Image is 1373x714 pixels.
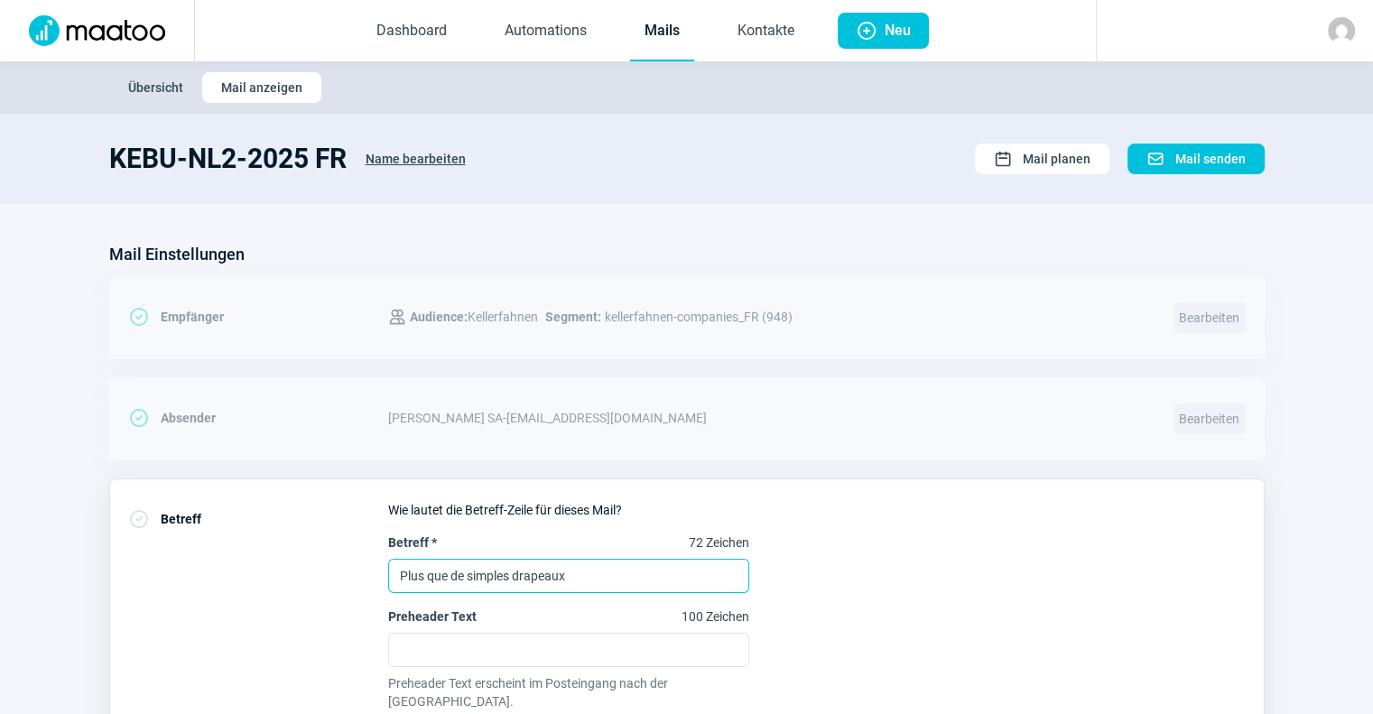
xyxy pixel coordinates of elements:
span: Audience: [410,310,468,324]
button: Neu [838,13,929,49]
span: Mail planen [1023,144,1090,173]
span: Betreff * [388,533,437,552]
span: Mail senden [1175,144,1246,173]
span: Kellerfahnen [410,306,538,328]
input: Betreff *72 Zeichen [388,559,749,593]
div: Betreff [128,501,388,537]
h3: Mail Einstellungen [109,240,245,269]
span: Bearbeiten [1174,302,1246,333]
h1: KEBU-NL2-2025 FR [109,143,347,175]
div: Wie lautet die Betreff-Zeile für dieses Mail? [388,501,1246,519]
span: Bearbeiten [1174,403,1246,434]
div: [PERSON_NAME] SA - [EMAIL_ADDRESS][DOMAIN_NAME] [388,400,1152,436]
span: 100 Zeichen [682,607,749,626]
a: Kontakte [723,2,809,61]
img: avatar [1328,17,1355,44]
span: Segment: [545,306,601,328]
span: Übersicht [128,73,183,102]
span: Preheader Text [388,607,477,626]
button: Name bearbeiten [347,143,485,175]
button: Mail senden [1127,144,1265,174]
span: Name bearbeiten [366,144,466,173]
input: Preheader Text100 Zeichen [388,633,749,667]
span: Mail anzeigen [221,73,302,102]
div: Absender [128,400,388,436]
a: Dashboard [362,2,461,61]
img: Logo [18,15,176,46]
span: Neu [885,13,911,49]
div: Empfänger [128,299,388,335]
a: Automations [490,2,601,61]
span: Preheader Text erscheint im Posteingang nach der [GEOGRAPHIC_DATA]. [388,674,749,710]
button: Übersicht [109,72,202,103]
a: Mails [630,2,694,61]
button: Mail planen [975,144,1109,174]
button: Mail anzeigen [202,72,321,103]
div: kellerfahnen-companies_FR (948) [388,299,793,335]
span: 72 Zeichen [689,533,749,552]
